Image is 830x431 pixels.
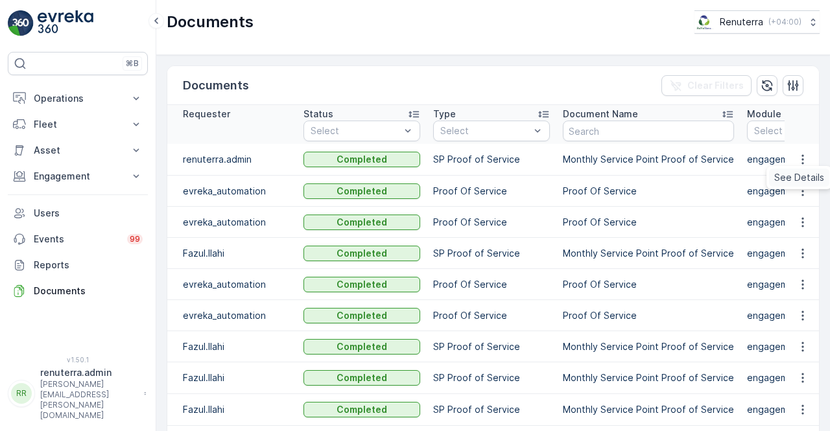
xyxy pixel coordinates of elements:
[303,308,420,323] button: Completed
[11,383,32,404] div: RR
[40,379,137,421] p: [PERSON_NAME][EMAIL_ADDRESS][PERSON_NAME][DOMAIN_NAME]
[563,153,734,166] p: Monthly Service Point Proof of Service
[34,118,122,131] p: Fleet
[303,246,420,261] button: Completed
[8,366,148,421] button: RRrenuterra.admin[PERSON_NAME][EMAIL_ADDRESS][PERSON_NAME][DOMAIN_NAME]
[34,170,122,183] p: Engagement
[126,58,139,69] p: ⌘B
[38,10,93,36] img: logo_light-DOdMpM7g.png
[303,402,420,417] button: Completed
[167,12,254,32] p: Documents
[774,171,824,184] span: See Details
[563,185,734,198] p: Proof Of Service
[34,285,143,297] p: Documents
[303,277,420,292] button: Completed
[183,108,230,121] p: Requester
[433,371,550,384] p: SP Proof of Service
[433,278,550,291] p: Proof Of Service
[440,124,530,137] p: Select
[337,403,387,416] p: Completed
[563,216,734,229] p: Proof Of Service
[337,278,387,291] p: Completed
[337,340,387,353] p: Completed
[130,234,140,244] p: 99
[337,216,387,229] p: Completed
[337,309,387,322] p: Completed
[694,15,715,29] img: Screenshot_2024-07-26_at_13.33.01.png
[8,200,148,226] a: Users
[8,86,148,111] button: Operations
[747,108,781,121] p: Module
[433,309,550,322] p: Proof Of Service
[8,10,34,36] img: logo
[183,216,290,229] p: evreka_automation
[563,403,734,416] p: Monthly Service Point Proof of Service
[8,163,148,189] button: Engagement
[768,17,801,27] p: ( +04:00 )
[34,233,119,246] p: Events
[303,370,420,386] button: Completed
[433,247,550,260] p: SP Proof of Service
[337,247,387,260] p: Completed
[433,403,550,416] p: SP Proof of Service
[8,137,148,163] button: Asset
[8,226,148,252] a: Events99
[694,10,820,34] button: Renuterra(+04:00)
[337,153,387,166] p: Completed
[563,340,734,353] p: Monthly Service Point Proof of Service
[183,371,290,384] p: Fazul.Ilahi
[303,215,420,230] button: Completed
[433,216,550,229] p: Proof Of Service
[563,247,734,260] p: Monthly Service Point Proof of Service
[183,153,290,166] p: renuterra.admin
[303,152,420,167] button: Completed
[769,169,829,187] a: See Details
[687,79,744,92] p: Clear Filters
[40,366,137,379] p: renuterra.admin
[34,92,122,105] p: Operations
[433,153,550,166] p: SP Proof of Service
[303,183,420,199] button: Completed
[303,108,333,121] p: Status
[34,207,143,220] p: Users
[433,340,550,353] p: SP Proof of Service
[34,259,143,272] p: Reports
[8,356,148,364] span: v 1.50.1
[563,278,734,291] p: Proof Of Service
[183,247,290,260] p: Fazul.Ilahi
[8,252,148,278] a: Reports
[311,124,400,137] p: Select
[34,144,122,157] p: Asset
[183,340,290,353] p: Fazul.Ilahi
[720,16,763,29] p: Renuterra
[183,76,249,95] p: Documents
[563,309,734,322] p: Proof Of Service
[8,111,148,137] button: Fleet
[183,278,290,291] p: evreka_automation
[8,278,148,304] a: Documents
[337,185,387,198] p: Completed
[183,309,290,322] p: evreka_automation
[661,75,752,96] button: Clear Filters
[337,371,387,384] p: Completed
[563,371,734,384] p: Monthly Service Point Proof of Service
[183,185,290,198] p: evreka_automation
[433,185,550,198] p: Proof Of Service
[563,121,734,141] input: Search
[183,403,290,416] p: Fazul.Ilahi
[433,108,456,121] p: Type
[563,108,638,121] p: Document Name
[303,339,420,355] button: Completed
